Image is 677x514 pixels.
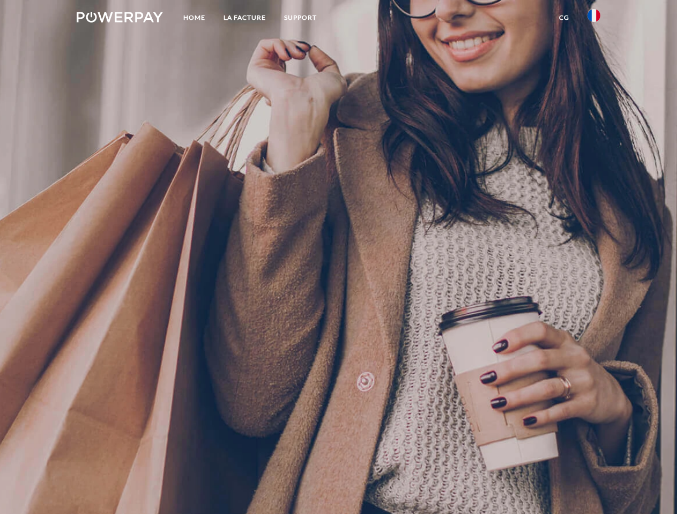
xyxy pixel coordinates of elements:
[77,12,163,22] img: logo-powerpay-white.svg
[275,8,326,27] a: Support
[214,8,275,27] a: LA FACTURE
[174,8,214,27] a: Home
[550,8,578,27] a: CG
[587,9,600,22] img: fr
